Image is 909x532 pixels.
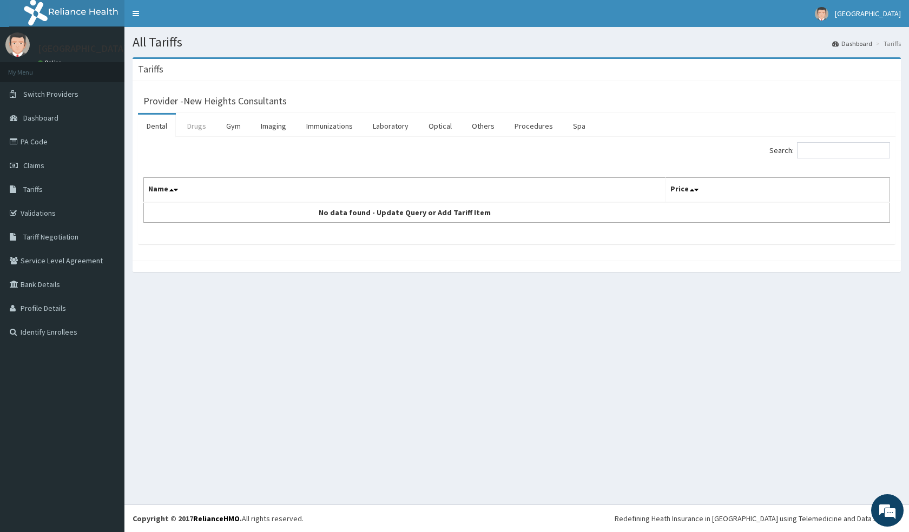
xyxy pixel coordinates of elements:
[364,115,417,137] a: Laboratory
[23,161,44,170] span: Claims
[23,232,78,242] span: Tariff Negotiation
[138,115,176,137] a: Dental
[144,178,666,203] th: Name
[179,115,215,137] a: Drugs
[177,5,203,31] div: Minimize live chat window
[797,142,890,158] input: Search:
[38,59,64,66] a: Online
[63,136,149,245] span: We're online!
[143,96,287,106] h3: Provider - New Heights Consultants
[463,115,503,137] a: Others
[873,39,901,48] li: Tariffs
[615,513,901,524] div: Redefining Heath Insurance in [GEOGRAPHIC_DATA] using Telemedicine and Data Science!
[815,7,828,21] img: User Image
[193,514,240,523] a: RelianceHMO
[298,115,361,137] a: Immunizations
[506,115,562,137] a: Procedures
[23,89,78,99] span: Switch Providers
[666,178,890,203] th: Price
[832,39,872,48] a: Dashboard
[420,115,460,137] a: Optical
[252,115,295,137] a: Imaging
[56,61,182,75] div: Chat with us now
[835,9,901,18] span: [GEOGRAPHIC_DATA]
[564,115,594,137] a: Spa
[5,32,30,57] img: User Image
[38,44,127,54] p: [GEOGRAPHIC_DATA]
[144,202,666,223] td: No data found - Update Query or Add Tariff Item
[133,514,242,523] strong: Copyright © 2017 .
[133,35,901,49] h1: All Tariffs
[138,64,163,74] h3: Tariffs
[5,295,206,333] textarea: Type your message and hit 'Enter'
[23,113,58,123] span: Dashboard
[23,184,43,194] span: Tariffs
[769,142,890,158] label: Search:
[124,504,909,532] footer: All rights reserved.
[218,115,249,137] a: Gym
[20,54,44,81] img: d_794563401_company_1708531726252_794563401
